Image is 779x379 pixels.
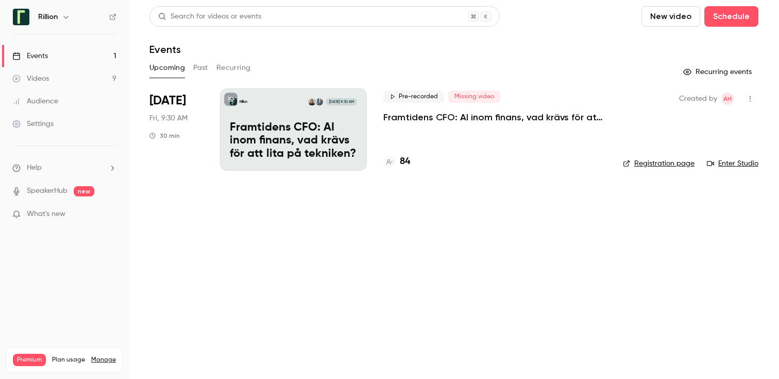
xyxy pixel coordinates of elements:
button: Past [193,60,208,76]
span: Help [27,163,42,173]
a: Framtidens CFO: AI inom finans, vad krävs för att lita på tekniken?​ [383,111,606,123]
img: Rasmus Areskoug [316,98,323,105]
span: Adam Holmgren [721,93,734,105]
button: Schedule [704,6,758,27]
span: [DATE] 9:30 AM [326,98,357,105]
button: Recurring [216,60,251,76]
button: New video [641,6,700,27]
img: Sara Börsvik [308,98,315,105]
div: Settings [12,119,54,129]
div: Sep 26 Fri, 9:30 AM (Europe/Stockholm) [149,88,204,171]
li: help-dropdown-opener [12,163,116,173]
span: Created by [679,93,717,105]
a: 84 [383,155,410,169]
button: Recurring events [679,64,758,80]
a: SpeakerHub [27,186,67,196]
span: Plan usage [52,356,85,364]
div: Search for videos or events [158,11,261,22]
a: Manage [91,356,116,364]
a: Framtidens CFO: AI inom finans, vad krävs för att lita på tekniken?​RillionRasmus AreskougSara Bö... [220,88,367,171]
h1: Events [149,43,181,56]
div: Audience [12,96,58,106]
h4: 84 [400,155,410,169]
span: new [74,186,94,196]
img: Rillion [13,9,29,25]
iframe: Noticeable Trigger [104,210,116,219]
span: Missing video [448,91,500,103]
span: Pre-recorded [383,91,444,103]
h6: Rillion [38,12,58,22]
span: Fri, 9:30 AM [149,113,188,123]
span: AH [723,93,732,105]
div: 30 min [149,132,180,140]
p: Rillion [240,99,247,104]
button: Upcoming [149,60,185,76]
a: Enter Studio [707,158,758,169]
span: [DATE] [149,93,186,109]
span: What's new [27,209,65,220]
div: Events [12,51,48,61]
p: Framtidens CFO: AI inom finans, vad krävs för att lita på tekniken?​ [230,121,357,161]
div: Videos [12,74,49,84]
span: Premium [13,354,46,366]
a: Registration page [623,158,695,169]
